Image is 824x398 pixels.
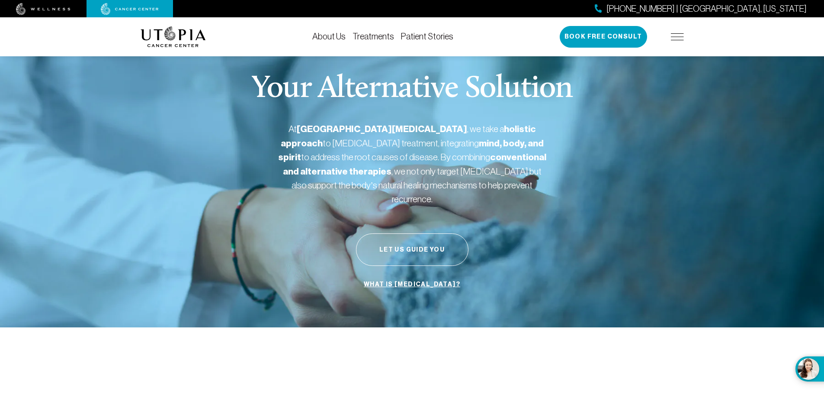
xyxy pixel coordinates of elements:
[362,276,462,293] a: What is [MEDICAL_DATA]?
[278,122,546,206] p: At , we take a to [MEDICAL_DATA] treatment, integrating to address the root causes of disease. By...
[101,3,159,15] img: cancer center
[560,26,647,48] button: Book Free Consult
[401,32,453,41] a: Patient Stories
[606,3,807,15] span: [PHONE_NUMBER] | [GEOGRAPHIC_DATA], [US_STATE]
[281,123,536,149] strong: holistic approach
[16,3,71,15] img: wellness
[251,74,573,105] p: Your Alternative Solution
[283,152,546,177] strong: conventional and alternative therapies
[356,233,468,266] button: Let Us Guide You
[353,32,394,41] a: Treatments
[141,26,206,47] img: logo
[312,32,346,41] a: About Us
[671,33,684,40] img: icon-hamburger
[297,123,467,135] strong: [GEOGRAPHIC_DATA][MEDICAL_DATA]
[595,3,807,15] a: [PHONE_NUMBER] | [GEOGRAPHIC_DATA], [US_STATE]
